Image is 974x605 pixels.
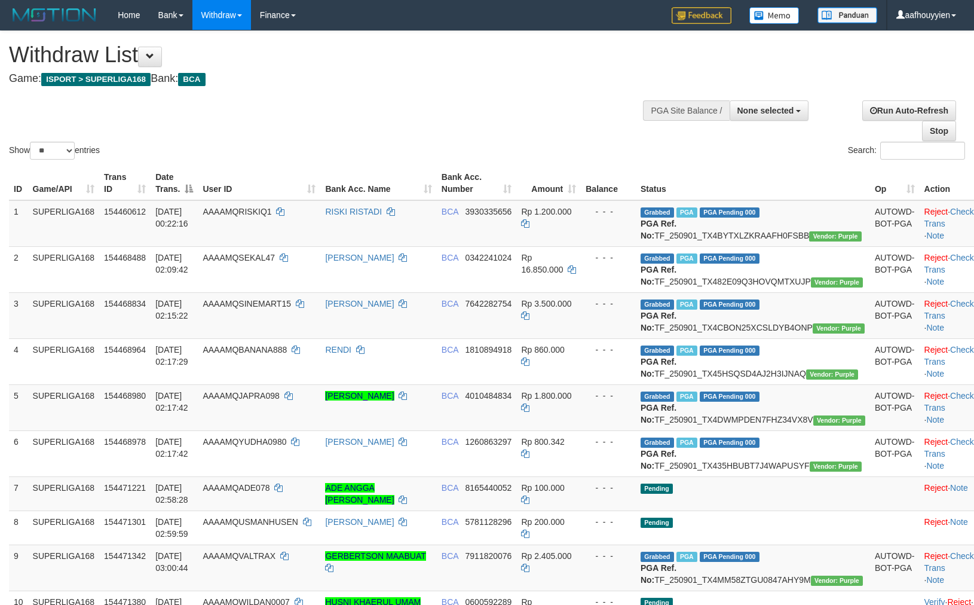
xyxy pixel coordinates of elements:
b: PGA Ref. No: [641,403,676,424]
th: User ID: activate to sort column ascending [198,166,320,200]
span: [DATE] 02:17:42 [155,391,188,412]
a: Check Trans [924,299,974,320]
th: Trans ID: activate to sort column ascending [99,166,151,200]
span: Rp 3.500.000 [521,299,571,308]
b: PGA Ref. No: [641,563,676,585]
span: Copy 7642282754 to clipboard [465,299,512,308]
td: TF_250901_TX4CBON25XCSLDYB4ONP [636,292,870,338]
th: Game/API: activate to sort column ascending [28,166,100,200]
span: [DATE] 03:00:44 [155,551,188,573]
span: [DATE] 02:09:42 [155,253,188,274]
span: AAAAMQBANANA888 [203,345,287,355]
label: Show entries [9,142,100,160]
td: 7 [9,476,28,511]
td: 2 [9,246,28,292]
span: ISPORT > SUPERLIGA168 [41,73,151,86]
input: Search: [880,142,965,160]
img: panduan.png [817,7,877,23]
div: - - - [586,516,631,528]
a: Reject [924,437,948,447]
div: - - - [586,298,631,310]
span: BCA [442,517,458,527]
span: Rp 100.000 [521,483,564,493]
span: BCA [442,253,458,262]
span: Vendor URL: https://trx4.1velocity.biz [813,323,865,334]
td: SUPERLIGA168 [28,292,100,338]
a: Reject [924,207,948,216]
span: 154471301 [104,517,146,527]
span: Copy 5781128296 to clipboard [465,517,512,527]
th: Op: activate to sort column ascending [870,166,920,200]
span: AAAAMQADE078 [203,483,269,493]
span: [DATE] 02:15:22 [155,299,188,320]
a: Note [926,231,944,240]
td: AUTOWD-BOT-PGA [870,200,920,247]
span: None selected [737,106,794,115]
span: Grabbed [641,552,674,562]
span: Copy 7911820076 to clipboard [465,551,512,561]
a: ADE ANGGA [PERSON_NAME] [325,483,394,505]
span: Vendor URL: https://trx4.1velocity.biz [811,277,863,288]
a: Note [926,461,944,470]
a: Reject [924,483,948,493]
h1: Withdraw List [9,43,638,67]
span: Grabbed [641,392,674,402]
a: Reject [924,551,948,561]
td: TF_250901_TX435HBUBT7J4WAPUSYF [636,430,870,476]
td: AUTOWD-BOT-PGA [870,430,920,476]
span: Grabbed [641,207,674,218]
span: PGA Pending [700,392,759,402]
span: [DATE] 02:17:29 [155,345,188,366]
a: [PERSON_NAME] [325,299,394,308]
b: PGA Ref. No: [641,449,676,470]
span: BCA [442,207,458,216]
a: Note [950,517,968,527]
span: Copy 3930335656 to clipboard [465,207,512,216]
a: Note [926,369,944,378]
td: SUPERLIGA168 [28,476,100,511]
span: [DATE] 02:58:28 [155,483,188,505]
span: [DATE] 02:17:42 [155,437,188,459]
span: Marked by aafchoeunmanni [676,392,697,402]
span: 154468834 [104,299,146,308]
td: SUPERLIGA168 [28,200,100,247]
span: Copy 1810894918 to clipboard [465,345,512,355]
span: PGA Pending [700,552,759,562]
span: Rp 2.405.000 [521,551,571,561]
span: Rp 1.800.000 [521,391,571,401]
span: 154468980 [104,391,146,401]
td: 5 [9,384,28,430]
img: Button%20Memo.svg [749,7,800,24]
span: PGA Pending [700,300,759,310]
span: Marked by aafchoeunmanni [676,438,697,448]
td: AUTOWD-BOT-PGA [870,292,920,338]
span: Pending [641,484,673,494]
span: 154468964 [104,345,146,355]
th: Bank Acc. Name: activate to sort column ascending [320,166,436,200]
div: - - - [586,252,631,264]
span: Copy 4010484834 to clipboard [465,391,512,401]
div: - - - [586,550,631,562]
td: 3 [9,292,28,338]
td: TF_250901_TX482E09Q3HOVQMTXUJP [636,246,870,292]
a: [PERSON_NAME] [325,517,394,527]
td: TF_250901_TX4MM58ZTGU0847AHY9M [636,545,870,591]
a: [PERSON_NAME] [325,437,394,447]
span: Vendor URL: https://trx4.1velocity.biz [809,231,861,242]
span: [DATE] 00:22:16 [155,207,188,228]
td: AUTOWD-BOT-PGA [870,545,920,591]
th: Balance [581,166,636,200]
span: Rp 200.000 [521,517,564,527]
span: BCA [442,551,458,561]
button: None selected [730,100,809,121]
span: PGA Pending [700,346,759,356]
span: AAAAMQJAPRA098 [203,391,279,401]
span: PGA Pending [700,438,759,448]
span: Marked by aafnonsreyleab [676,207,697,218]
span: AAAAMQRISKIQ1 [203,207,271,216]
span: PGA Pending [700,253,759,264]
a: Note [926,415,944,424]
b: PGA Ref. No: [641,357,676,378]
select: Showentries [30,142,75,160]
td: 8 [9,511,28,545]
